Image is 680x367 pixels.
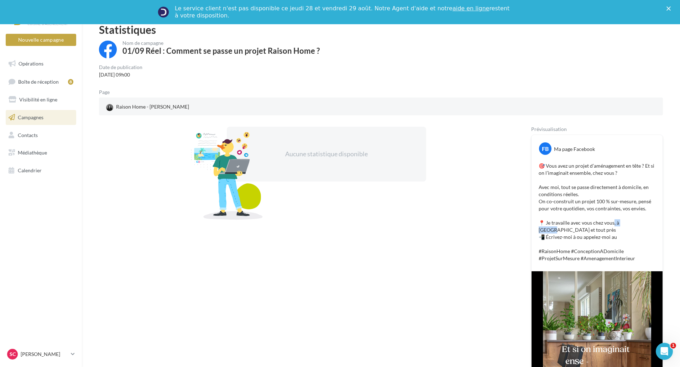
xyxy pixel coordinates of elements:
[656,343,673,360] iframe: Intercom live chat
[670,343,676,348] span: 1
[99,71,142,78] div: [DATE] 09h00
[250,150,403,159] div: Aucune statistique disponible
[68,79,73,85] div: 8
[99,90,115,95] div: Page
[4,56,78,71] a: Opérations
[18,167,42,173] span: Calendrier
[6,34,76,46] button: Nouvelle campagne
[99,65,142,70] div: Date de publication
[539,142,551,155] div: FB
[122,41,320,46] div: Nom de campagne
[4,145,78,160] a: Médiathèque
[105,102,190,112] div: Raison Home - [PERSON_NAME]
[531,127,663,132] div: Prévisualisation
[4,128,78,143] a: Contacts
[18,132,38,138] span: Contacts
[105,102,289,112] a: Raison Home - [PERSON_NAME]
[158,6,169,18] img: Profile image for Service-Client
[19,96,57,103] span: Visibilité en ligne
[453,5,489,12] a: aide en ligne
[18,114,43,120] span: Campagnes
[10,351,16,358] span: SC
[539,162,655,262] p: 🎯 Vous avez un projet d’aménagement en tête ? Et si on l’imaginait ensemble, chez vous ? Avec moi...
[18,78,59,84] span: Boîte de réception
[4,163,78,178] a: Calendrier
[554,146,595,153] div: Ma page Facebook
[122,47,320,55] div: 01/09 Réel : Comment se passe un projet Raison Home ?
[4,74,78,89] a: Boîte de réception8
[19,61,43,67] span: Opérations
[666,6,674,11] div: Fermer
[99,24,663,35] div: Statistiques
[6,347,76,361] a: SC [PERSON_NAME]
[4,92,78,107] a: Visibilité en ligne
[18,150,47,156] span: Médiathèque
[4,110,78,125] a: Campagnes
[21,351,68,358] p: [PERSON_NAME]
[175,5,511,19] div: Le service client n'est pas disponible ce jeudi 28 et vendredi 29 août. Notre Agent d'aide et not...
